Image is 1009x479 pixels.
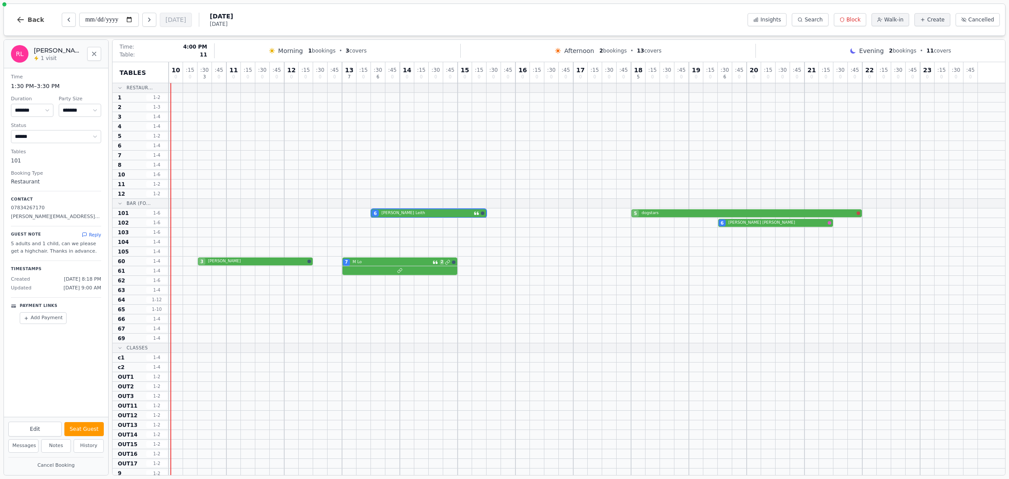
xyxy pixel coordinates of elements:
button: Previous day [62,13,76,27]
span: 12 [287,67,296,73]
span: : 45 [966,67,974,73]
span: 0 [781,75,784,79]
span: 23 [923,67,931,73]
span: : 45 [272,67,281,73]
span: 1 - 4 [146,287,167,293]
span: 1 - 2 [146,422,167,428]
h2: [PERSON_NAME] Leith [34,46,82,55]
span: 67 [118,325,125,332]
span: 1 - 4 [146,113,167,120]
span: 6 [377,75,379,79]
dt: Status [11,122,101,130]
span: 0 [536,75,538,79]
span: 13 [345,67,353,73]
span: 1 - 3 [146,104,167,110]
span: 10 [118,171,125,178]
span: 60 [118,258,125,265]
span: 14 [403,67,411,73]
span: bookings [600,47,627,54]
span: : 45 [619,67,628,73]
span: 1 - 10 [146,306,167,313]
span: : 30 [894,67,902,73]
p: [PERSON_NAME][EMAIL_ADDRESS][DOMAIN_NAME] [11,213,101,221]
span: 5 [637,75,639,79]
span: 1 - 2 [146,383,167,390]
span: 2 [600,48,603,54]
p: Timestamps [11,266,101,272]
span: 1 - 2 [146,190,167,197]
span: covers [927,47,951,54]
dt: Duration [11,95,53,103]
span: bookings [889,47,916,54]
button: Cancelled [956,13,1000,26]
span: : 15 [706,67,714,73]
span: 0 [304,75,307,79]
button: History [74,439,104,453]
span: 101 [118,210,129,217]
button: Insights [748,13,787,26]
span: 0 [940,75,943,79]
span: 0 [434,75,437,79]
span: Cancelled [968,16,994,23]
span: 0 [911,75,914,79]
span: 11 [927,48,934,54]
span: : 30 [836,67,844,73]
span: 1 - 4 [146,354,167,361]
span: 0 [796,75,798,79]
span: 12 [118,190,125,197]
span: : 30 [431,67,440,73]
span: 6 [118,142,121,149]
span: 2 [889,48,893,54]
span: : 30 [374,67,382,73]
span: Created [11,276,30,283]
span: 0 [406,75,408,79]
span: 1 - 4 [146,239,167,245]
span: 0 [232,75,235,79]
span: 1 - 2 [146,94,167,101]
span: 0 [926,75,928,79]
span: 10 [172,67,180,73]
span: 18 [634,67,642,73]
span: 0 [579,75,582,79]
button: [DATE] [160,13,192,27]
span: Search [804,16,822,23]
span: 0 [752,75,755,79]
span: 0 [189,75,191,79]
span: 1 - 4 [146,335,167,342]
span: [PERSON_NAME] Leith [381,210,472,216]
span: : 30 [605,67,613,73]
span: 2 [118,104,121,111]
span: 104 [118,239,129,246]
span: 2 [440,260,444,265]
span: 1 - 4 [146,152,167,158]
dt: Party Size [59,95,101,103]
span: 0 [550,75,553,79]
span: 7 [345,259,348,265]
span: 0 [290,75,293,79]
span: 1 - 2 [146,402,167,409]
span: : 30 [663,67,671,73]
span: [DATE] [210,12,233,21]
span: 0 [839,75,842,79]
span: 0 [868,75,871,79]
span: 0 [825,75,827,79]
span: : 15 [648,67,656,73]
span: [PERSON_NAME] [PERSON_NAME] [728,220,826,226]
span: 15 [461,67,469,73]
span: Morning [278,46,303,55]
span: OUT1 [118,373,134,380]
span: [PERSON_NAME] [208,258,306,264]
span: 17 [576,67,585,73]
span: : 45 [850,67,859,73]
span: : 30 [316,67,324,73]
span: 1 - 4 [146,248,167,255]
span: : 15 [879,67,888,73]
span: 8 [118,162,121,169]
span: • [339,47,342,54]
span: 0 [651,75,654,79]
span: : 30 [778,67,787,73]
span: Back [28,17,44,23]
span: 63 [118,287,125,294]
span: 11 [200,51,207,58]
span: : 15 [590,67,599,73]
